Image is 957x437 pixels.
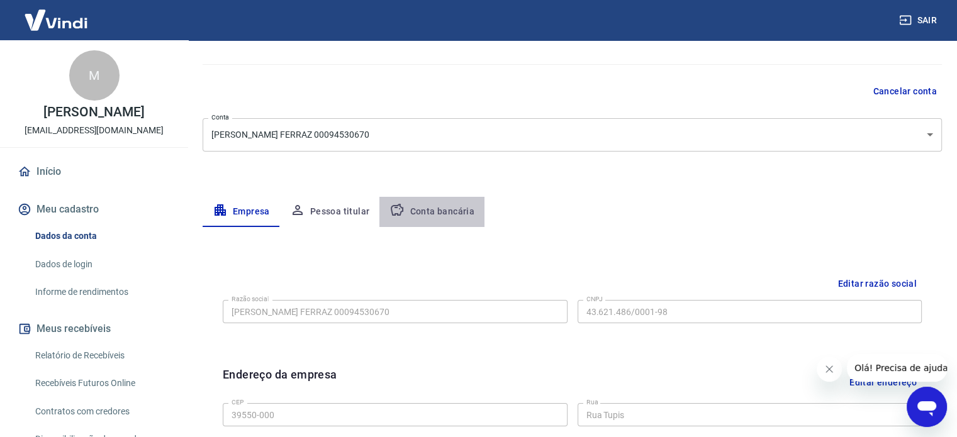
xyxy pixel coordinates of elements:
iframe: Botão para abrir a janela de mensagens [907,387,947,427]
h6: Endereço da empresa [223,366,337,398]
img: Vindi [15,1,97,39]
a: Relatório de Recebíveis [30,343,173,368]
div: [PERSON_NAME] FERRAZ 00094530670 [203,118,942,152]
iframe: Mensagem da empresa [847,354,947,382]
button: Meu cadastro [15,196,173,223]
a: Início [15,158,173,185]
a: Recebíveis Futuros Online [30,370,173,396]
a: Informe de rendimentos [30,279,173,305]
label: Conta [211,113,229,122]
button: Meus recebíveis [15,315,173,343]
label: Razão social [232,294,269,304]
button: Editar endereço [844,366,922,398]
button: Conta bancária [379,197,484,227]
a: Dados de login [30,252,173,277]
a: Dados da conta [30,223,173,249]
button: Pessoa titular [280,197,380,227]
iframe: Fechar mensagem [817,357,842,382]
div: M [69,50,120,101]
p: [PERSON_NAME] [43,106,144,119]
p: [EMAIL_ADDRESS][DOMAIN_NAME] [25,124,164,137]
button: Editar razão social [832,272,922,296]
button: Sair [897,9,942,32]
label: CEP [232,397,243,407]
label: CNPJ [586,294,603,304]
span: Olá! Precisa de ajuda? [8,9,106,19]
button: Empresa [203,197,280,227]
label: Rua [586,397,598,407]
a: Contratos com credores [30,399,173,424]
button: Cancelar conta [868,80,942,103]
